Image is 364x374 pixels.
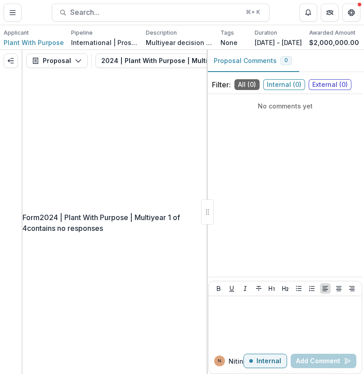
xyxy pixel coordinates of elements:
span: All ( 0 ) [234,79,260,90]
button: Proposal [26,54,88,68]
button: Bullet List [293,283,304,294]
p: Pipeline [71,29,93,37]
button: Heading 2 [280,283,291,294]
span: Search... [70,8,240,17]
button: Bold [213,283,224,294]
p: Form 2024 | Plant With Purpose | Multiyear 1 of 4 contains no responses [22,212,207,234]
button: 2024 | Plant With Purpose | Multiyear 1 of 4 [95,54,269,68]
div: ⌘ + K [244,7,262,17]
p: [DATE] - [DATE] [255,38,302,47]
p: None [220,38,238,47]
p: Awarded Amount [309,29,355,37]
p: Description [146,29,177,37]
button: Add Comment [291,354,356,368]
button: Toggle Menu [4,4,22,22]
button: Strike [253,283,264,294]
button: Internal [243,354,287,368]
button: Expand left [4,54,18,68]
button: Notifications [299,4,317,22]
p: Tags [220,29,234,37]
p: Internal [256,357,281,365]
button: Align Center [333,283,344,294]
button: Proposal Comments [207,50,299,72]
button: Align Left [320,283,331,294]
p: Filter: [212,79,231,90]
p: International | Prospects Pipeline [71,38,139,47]
button: Align Right [346,283,357,294]
span: 0 [284,57,288,63]
button: Italicize [240,283,251,294]
button: Ordered List [306,283,317,294]
span: External ( 0 ) [309,79,351,90]
button: Underline [226,283,237,294]
p: $2,000,000.00 [309,38,359,47]
button: Partners [321,4,339,22]
p: Multiyear decision in [DATE] for four years, $500k each / $2.0M total [146,38,213,47]
button: Heading 1 [266,283,277,294]
button: Get Help [342,4,360,22]
span: Internal ( 0 ) [263,79,305,90]
button: Search... [52,4,270,22]
div: Nitin [218,359,221,363]
p: No comments yet [212,101,359,111]
p: Nitin [229,356,243,366]
p: Duration [255,29,277,37]
a: Plant With Purpose [4,38,64,47]
p: Applicant [4,29,29,37]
